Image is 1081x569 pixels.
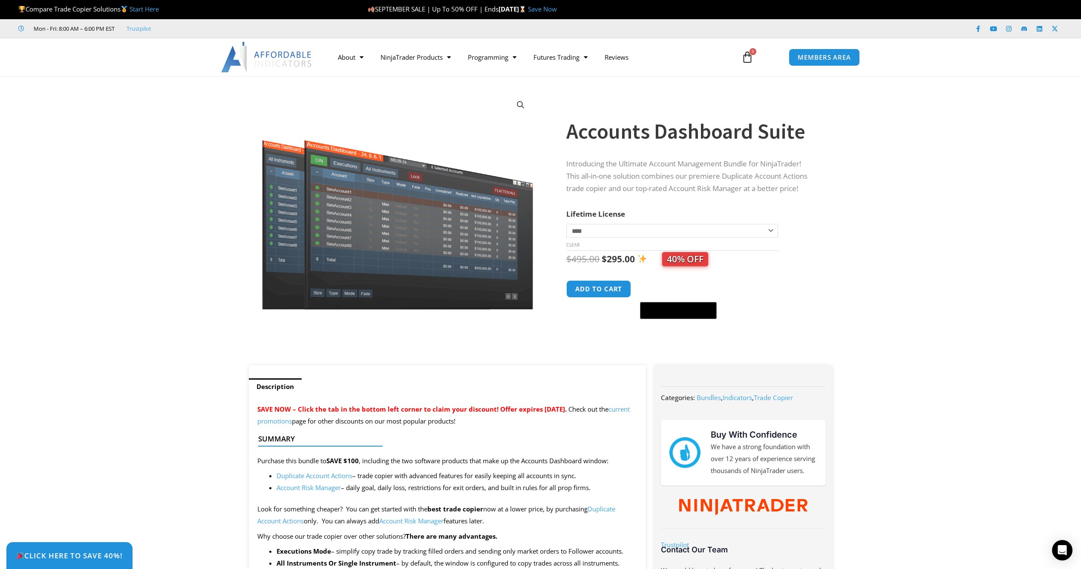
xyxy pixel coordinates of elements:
span: Mon - Fri: 8:00 AM – 6:00 PM EST [32,23,115,34]
p: Why choose our trade copier over other solutions? [257,531,638,543]
span: $ [566,253,571,265]
img: 🎉 [17,552,24,559]
a: Start Here [130,5,159,13]
img: NinjaTrader Wordmark color RGB | Affordable Indicators – NinjaTrader [679,499,807,515]
p: We have a strong foundation with over 12 years of experience serving thousands of NinjaTrader users. [711,441,817,477]
img: 🍂 [368,6,375,12]
iframe: PayPal Message 1 [566,325,815,332]
span: Categories: [661,393,695,402]
iframe: Secure express checkout frame [638,279,715,299]
a: Trustpilot [127,23,151,34]
strong: best trade copier [427,505,483,513]
strong: There are many advantages. [406,532,497,540]
img: ⌛ [519,6,526,12]
a: Futures Trading [525,47,596,67]
a: Reviews [596,47,637,67]
p: Purchase this bundle to , including the two software products that make up the Accounts Dashboard... [257,455,638,467]
a: Account Risk Manager [379,517,444,525]
bdi: 495.00 [566,253,600,265]
span: 0 [749,48,756,55]
button: Add to cart [566,280,631,298]
a: 🎉Click Here to save 40%! [6,542,133,569]
img: LogoAI | Affordable Indicators – NinjaTrader [221,42,313,73]
a: Programming [459,47,525,67]
div: Open Intercom Messenger [1052,540,1072,560]
a: Clear options [566,242,579,248]
a: Bundles [697,393,721,402]
p: Look for something cheaper? You can get started with the now at a lower price, by purchasing only... [257,503,638,527]
button: Buy with GPay [640,302,717,319]
a: Trustpilot [661,540,689,549]
a: Trade Copier [754,393,793,402]
p: Check out the page for other discounts on our most popular products! [257,404,638,427]
li: – daily goal, daily loss, restrictions for exit orders, and built in rules for all prop firms. [277,482,638,494]
a: NinjaTrader Products [372,47,459,67]
a: Save Now [528,5,557,13]
span: Compare Trade Copier Solutions [18,5,159,13]
span: 40% OFF [662,252,708,266]
span: $ [602,253,607,265]
a: About [329,47,372,67]
img: 🥇 [121,6,127,12]
p: Introducing the Ultimate Account Management Bundle for NinjaTrader! This all-in-one solution comb... [566,158,815,195]
a: Account Risk Manager [277,483,341,492]
strong: SAVE $100 [326,456,359,465]
li: – trade copier with advanced features for easily keeping all accounts in sync. [277,470,638,482]
span: , , [697,393,793,402]
bdi: 295.00 [602,253,635,265]
span: SAVE NOW – Click the tab in the bottom left corner to claim your discount! Offer expires [DATE]. [257,405,567,413]
img: mark thumbs good 43913 | Affordable Indicators – NinjaTrader [669,437,700,468]
img: ✨ [638,254,647,263]
span: MEMBERS AREA [798,54,851,61]
h4: Summary [258,435,630,443]
a: 0 [729,45,766,70]
strong: [DATE] [499,5,528,13]
a: Indicators [723,393,752,402]
h1: Accounts Dashboard Suite [566,116,815,146]
span: Click Here to save 40%! [16,552,123,559]
label: Lifetime License [566,209,625,219]
a: Description [249,378,302,395]
h3: Buy With Confidence [711,428,817,441]
img: 🏆 [19,6,25,12]
a: MEMBERS AREA [789,49,860,66]
a: View full-screen image gallery [513,97,528,113]
span: SEPTEMBER SALE | Up To 50% OFF | Ends [368,5,499,13]
a: Duplicate Account Actions [277,471,352,480]
nav: Menu [329,47,732,67]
